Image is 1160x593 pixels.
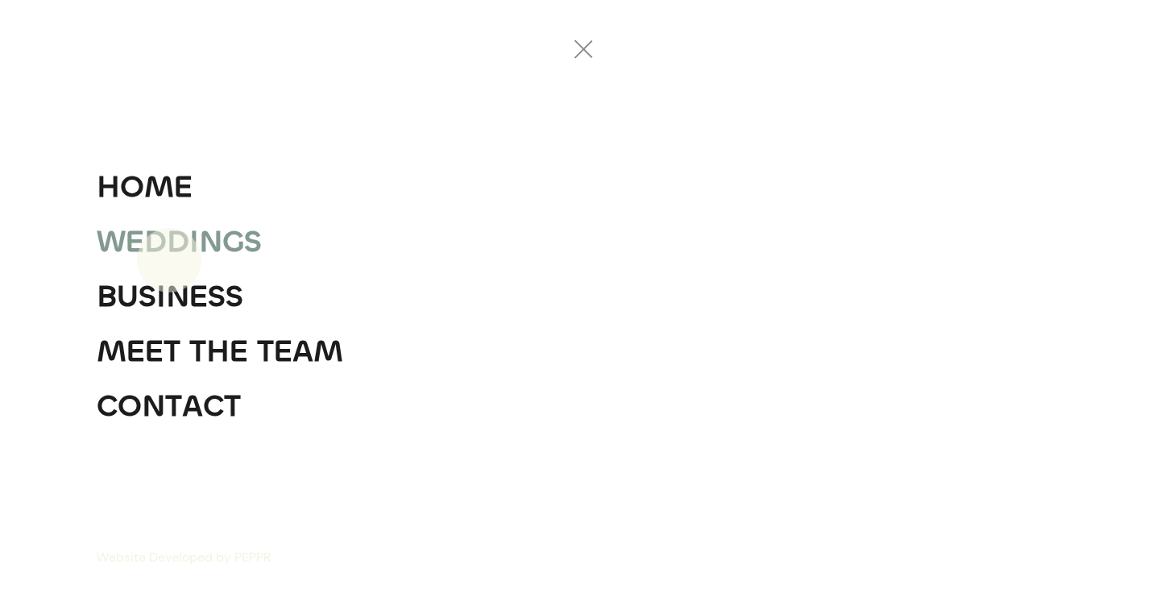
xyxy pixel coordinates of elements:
div: C [203,379,224,433]
div: N [199,214,222,269]
div: E [274,324,292,379]
div: T [224,379,241,433]
div: T [189,324,206,379]
div: S [208,269,226,324]
div: E [189,269,208,324]
div: I [156,269,166,324]
div: U [117,269,139,324]
div: H [97,160,120,214]
div: S [139,269,156,324]
div: A [182,379,203,433]
div: I [189,214,199,269]
a: BUSINESS [97,269,243,324]
div: E [126,324,145,379]
div: N [166,269,189,324]
a: MEET THE TEAM [97,324,343,379]
a: WEDDINGS [97,214,262,269]
div: N [142,379,165,433]
div: E [230,324,248,379]
div: B [97,269,117,324]
div: O [120,160,144,214]
div: D [167,214,189,269]
a: Website Developed by PEPPR [97,546,271,569]
a: CONTACT [97,379,241,433]
div: H [206,324,230,379]
div: T [164,324,180,379]
div: E [126,214,144,269]
div: M [144,160,174,214]
div: M [97,324,126,379]
div: S [226,269,243,324]
div: T [165,379,182,433]
div: W [97,214,126,269]
div: G [222,214,244,269]
div: D [144,214,167,269]
div: O [118,379,142,433]
div: S [244,214,262,269]
div: T [257,324,274,379]
div: A [292,324,313,379]
a: HOME [97,160,193,214]
div: C [97,379,118,433]
div: M [313,324,343,379]
div: E [174,160,193,214]
div: E [145,324,164,379]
